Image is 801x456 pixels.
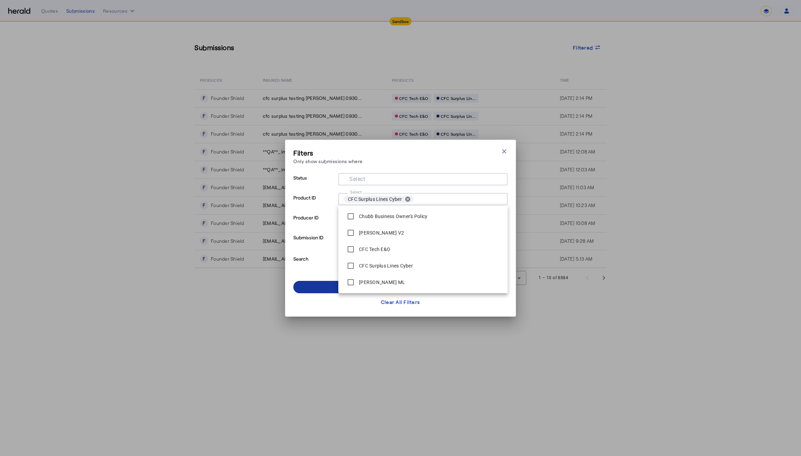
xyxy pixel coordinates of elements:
[293,193,336,213] p: Product ID
[358,262,413,269] label: CFC Surplus Lines Cyber
[293,233,336,254] p: Submission ID
[358,279,405,286] label: [PERSON_NAME] ML
[349,175,365,182] mat-label: Select
[402,196,414,202] button: remove CFC Surplus Lines Cyber
[344,174,502,183] mat-chip-grid: Selection
[358,246,390,253] label: CFC Tech E&O
[293,158,363,165] p: Only show submissions where
[293,213,336,233] p: Producer ID
[350,190,362,194] mat-label: Select
[381,298,420,306] div: Clear All Filters
[293,296,508,308] button: Clear All Filters
[293,254,336,275] p: Search
[293,173,336,193] p: Status
[293,281,508,293] button: Apply Filters
[344,194,502,204] mat-chip-grid: Selection
[358,229,404,236] label: [PERSON_NAME] V2
[358,213,427,220] label: Chubb Business Owner's Policy
[348,196,402,203] span: CFC Surplus Lines Cyber
[293,148,363,158] h3: Filters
